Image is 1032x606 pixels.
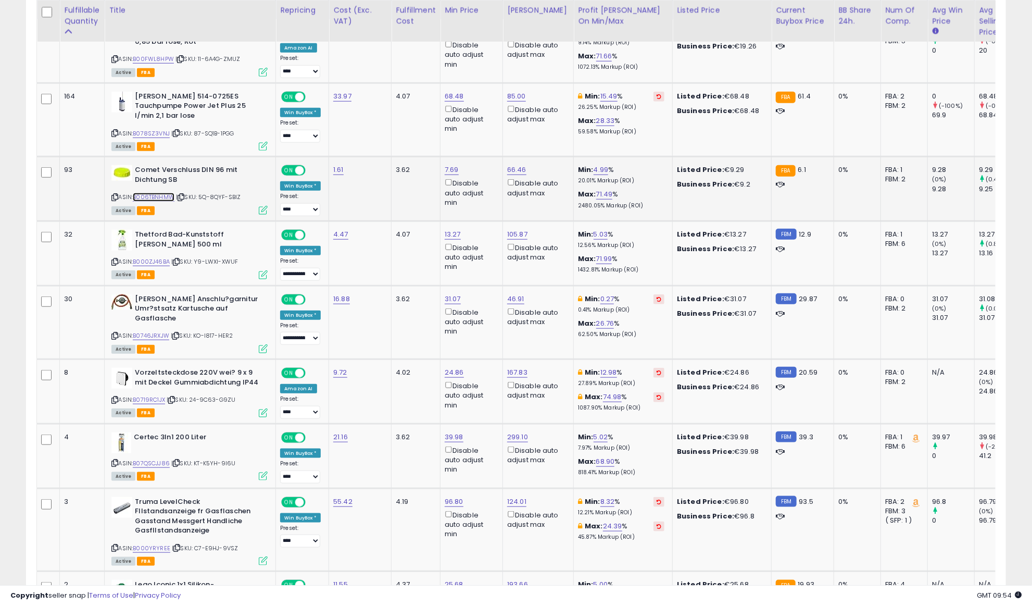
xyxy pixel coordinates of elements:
[986,240,1009,248] small: (0.84%)
[111,368,132,389] img: 31G0XRbJoqL._SL40_.jpg
[282,92,295,101] span: ON
[838,432,873,442] div: 0%
[578,177,664,184] p: 20.01% Markup (ROI)
[578,229,594,239] b: Min:
[134,432,260,445] b: Certec 3In1 200 Liter
[677,244,763,254] div: €13.27
[885,368,920,377] div: FBA: 0
[838,368,873,377] div: 0%
[578,116,596,126] b: Max:
[578,432,594,442] b: Min:
[64,368,96,377] div: 8
[445,5,498,16] div: Min Price
[776,496,796,507] small: FBM
[111,294,268,352] div: ASIN:
[280,119,321,143] div: Preset:
[64,92,96,101] div: 164
[574,1,673,42] th: The percentage added to the cost of goods (COGS) that forms the calculator for Min & Max prices.
[885,92,920,101] div: FBA: 2
[507,380,565,400] div: Disable auto adjust max
[603,392,622,402] a: 74.98
[445,497,463,507] a: 96.80
[677,229,724,239] b: Listed Price:
[137,409,155,417] span: FBA
[64,294,96,304] div: 30
[594,229,608,240] a: 5.03
[799,229,812,239] span: 12.9
[986,102,1012,110] small: (-0.52%)
[578,457,664,476] div: %
[677,179,734,189] b: Business Price:
[280,55,321,78] div: Preset:
[280,384,317,393] div: Amazon AI
[885,497,920,506] div: FBA: 2
[677,309,763,318] div: €31.07
[445,444,495,475] div: Disable auto adjust min
[776,293,796,304] small: FBM
[133,55,174,64] a: B00FWL8HPW
[799,497,814,506] span: 93.5
[932,110,974,120] div: 69.9
[111,92,268,150] div: ASIN:
[585,367,600,377] b: Min:
[677,294,763,304] div: €31.07
[280,449,321,458] div: Win BuyBox *
[578,165,594,175] b: Min:
[111,68,135,77] span: All listings currently available for purchase on Amazon
[137,68,155,77] span: FBA
[932,313,974,323] div: 31.07
[135,497,261,538] b: Truma LevelCheck Fllstandsanzeige fr Gasflaschen Gasstand Messgert Handliche Gasfllstandsanzeige
[979,110,1021,120] div: 68.84
[64,432,96,442] div: 4
[578,432,664,452] div: %
[111,230,132,251] img: 31dCkDpbbrL._SL40_.jpg
[507,229,527,240] a: 105.87
[578,52,664,71] div: %
[176,193,241,201] span: | SKU: 5Q-8QYF-SBIZ
[776,5,829,27] div: Current Buybox Price
[137,472,155,481] span: FBA
[677,432,763,442] div: €39.98
[979,249,1021,258] div: 13.16
[932,294,974,304] div: 31.07
[111,27,268,76] div: ASIN:
[885,442,920,451] div: FBM: 6
[111,409,135,417] span: All listings currently available for purchase on Amazon
[776,229,796,240] small: FBM
[596,318,614,329] a: 26.76
[111,294,132,310] img: 418WPKQ3o-L._SL40_.jpg
[171,129,234,138] span: | SKU: 87-SQ1B-1PGG
[677,180,763,189] div: €9.2
[578,64,664,71] p: 1072.13% Markup (ROI)
[171,257,238,266] span: | SKU: Y9-LWXI-XWUF
[111,432,268,480] div: ASIN:
[979,294,1021,304] div: 31.08
[445,39,495,69] div: Disable auto adjust min
[135,590,181,600] a: Privacy Policy
[578,116,664,135] div: %
[507,242,565,262] div: Disable auto adjust max
[64,165,96,175] div: 93
[111,432,131,453] img: 41t2c38jHIL._SL40_.jpg
[578,392,664,412] div: %
[885,294,920,304] div: FBA: 0
[979,230,1021,239] div: 13.27
[986,304,1009,313] small: (0.03%)
[932,184,974,194] div: 9.28
[578,404,664,412] p: 1087.90% Markup (ROI)
[445,294,461,304] a: 31.07
[64,5,100,27] div: Fulfillable Quantity
[111,270,135,279] span: All listings currently available for purchase on Amazon
[885,175,920,184] div: FBM: 2
[677,230,763,239] div: €13.27
[932,92,974,101] div: 0
[111,230,268,278] div: ASIN:
[64,497,96,506] div: 3
[89,590,133,600] a: Terms of Use
[280,311,321,320] div: Win BuyBox *
[280,108,321,117] div: Win BuyBox *
[838,5,876,27] div: BB Share 24h.
[171,331,233,340] span: | SKU: KO-I817-HER2
[578,104,664,111] p: 26.25% Markup (ROI)
[280,322,321,345] div: Preset:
